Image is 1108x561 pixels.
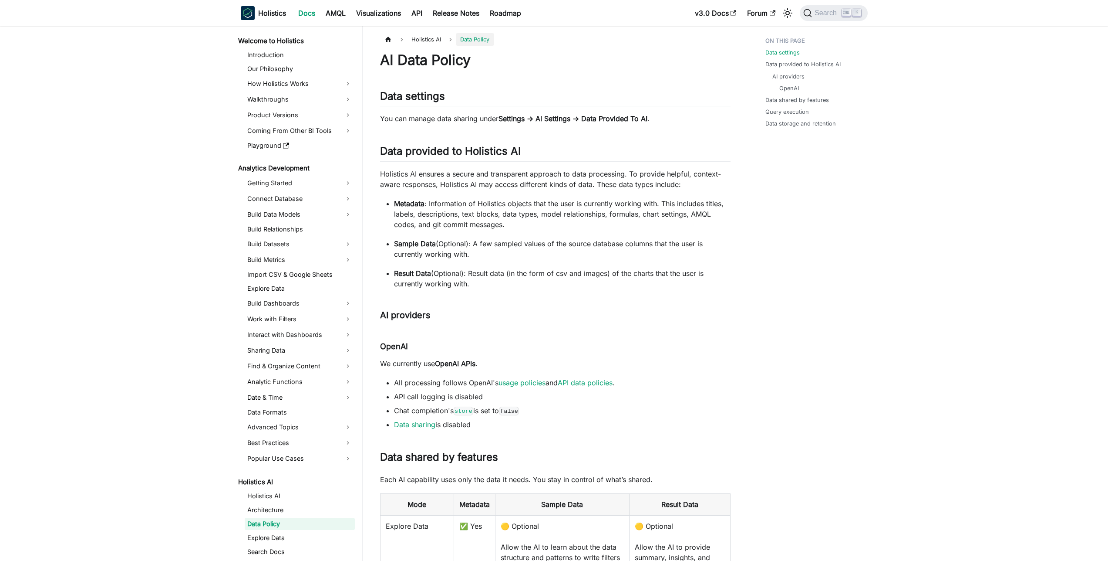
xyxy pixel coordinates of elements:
a: Roadmap [485,6,526,20]
a: Forum [742,6,781,20]
a: Build Relationships [245,223,355,235]
code: false [499,407,519,415]
b: Holistics [258,8,286,18]
h3: AI providers [380,310,731,321]
a: API [406,6,428,20]
p: We currently use . [380,358,731,369]
a: Connect Database [245,192,355,206]
li: is disabled [394,419,731,430]
a: Best Practices [245,436,355,450]
a: Analytics Development [236,162,355,174]
a: Build Datasets [245,237,355,251]
span: Data Policy [456,33,494,46]
a: Welcome to Holistics [236,35,355,47]
button: Search (Ctrl+K) [800,5,867,21]
a: Holistics AI [245,490,355,502]
h2: Data shared by features [380,451,731,467]
p: : Information of Holistics objects that the user is currently working with. This includes titles,... [394,198,731,230]
p: Holistics AI ensures a secure and transparent approach to data processing. To provide helpful, co... [380,169,731,190]
a: Product Versions [245,108,355,122]
p: Each AI capability uses only the data it needs. You stay in control of what’s shared. [380,474,731,485]
a: Data provided to Holistics AI [765,60,841,68]
a: Getting Started [245,176,355,190]
kbd: K [852,9,861,17]
a: Build Data Models [245,207,355,221]
strong: Result Data [394,269,431,278]
a: How Holistics Works [245,77,355,91]
nav: Breadcrumbs [380,33,731,46]
a: Coming From Other BI Tools [245,124,355,138]
nav: Docs sidebar [232,26,363,561]
span: Holistics AI [407,33,445,46]
a: Find & Organize Content [245,359,355,373]
a: Sharing Data [245,343,355,357]
a: Advanced Topics [245,420,355,434]
a: Data Policy [245,518,355,530]
a: HolisticsHolistics [241,6,286,20]
a: Architecture [245,504,355,516]
a: usage policies [498,378,546,387]
a: Data shared by features [765,96,829,104]
a: store [454,406,474,415]
a: Build Metrics [245,253,355,267]
h2: Data provided to Holistics AI [380,145,731,161]
a: AMQL [320,6,351,20]
a: Query execution [765,108,809,116]
span: Search [812,9,842,17]
a: Our Philosophy [245,63,355,75]
a: Playground [245,139,355,152]
strong: Metadata [394,199,424,208]
a: Analytic Functions [245,375,355,389]
p: (Optional): A few sampled values of the source database columns that the user is currently workin... [394,238,731,259]
strong: Sample Data [394,239,436,248]
a: Data sharing [394,420,435,429]
li: Chat completion's is set to [394,405,731,416]
a: Data settings [765,48,800,57]
th: Mode [380,494,454,516]
a: Docs [293,6,320,20]
th: Metadata [454,494,495,516]
th: Sample Data [495,494,630,516]
a: Import CSV & Google Sheets [245,269,355,281]
li: API call logging is disabled [394,391,731,402]
a: Visualizations [351,6,406,20]
a: Work with Filters [245,312,355,326]
h1: AI Data Policy [380,51,731,69]
a: Explore Data [245,282,355,295]
a: Interact with Dashboards [245,328,355,342]
a: Walkthroughs [245,92,355,106]
p: You can manage data sharing under . [380,113,731,124]
a: Explore Data [245,532,355,544]
a: Holistics AI [236,476,355,488]
li: All processing follows OpenAI's and . [394,377,731,388]
p: (Optional): Result data (in the form of csv and images) of the charts that the user is currently ... [394,268,731,289]
a: Data storage and retention [765,119,836,128]
a: Data Formats [245,406,355,418]
a: Build Dashboards [245,296,355,310]
a: Home page [380,33,397,46]
img: Holistics [241,6,255,20]
a: Search Docs [245,546,355,558]
h2: Data settings [380,90,731,106]
a: Popular Use Cases [245,452,355,466]
a: AI providers [772,72,805,81]
strong: OpenAI APIs [435,359,475,368]
a: Introduction [245,49,355,61]
a: API data policies [558,378,613,387]
strong: Settings -> AI Settings -> Data Provided To AI [498,114,647,123]
a: Date & Time [245,391,355,405]
h4: OpenAI [380,342,731,352]
th: Result Data [630,494,730,516]
a: v3.0 Docs [690,6,742,20]
a: Release Notes [428,6,485,20]
button: Switch between dark and light mode (currently light mode) [781,6,795,20]
a: OpenAI [779,84,799,92]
